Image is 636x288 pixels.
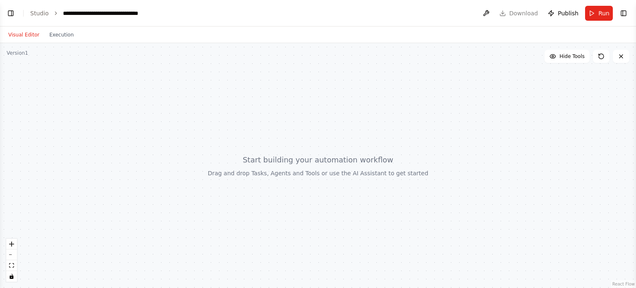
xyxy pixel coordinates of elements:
button: fit view [6,260,17,271]
button: Hide Tools [544,50,590,63]
button: Execution [44,30,79,40]
button: zoom in [6,239,17,249]
span: Hide Tools [559,53,585,60]
button: Visual Editor [3,30,44,40]
button: Publish [544,6,582,21]
div: Version 1 [7,50,28,56]
span: Publish [558,9,578,17]
span: Run [598,9,609,17]
button: zoom out [6,249,17,260]
a: Studio [30,10,49,17]
a: React Flow attribution [612,282,635,286]
div: React Flow controls [6,239,17,282]
button: Run [585,6,613,21]
button: Show left sidebar [5,7,17,19]
button: toggle interactivity [6,271,17,282]
button: Show right sidebar [618,7,629,19]
nav: breadcrumb [30,9,138,17]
